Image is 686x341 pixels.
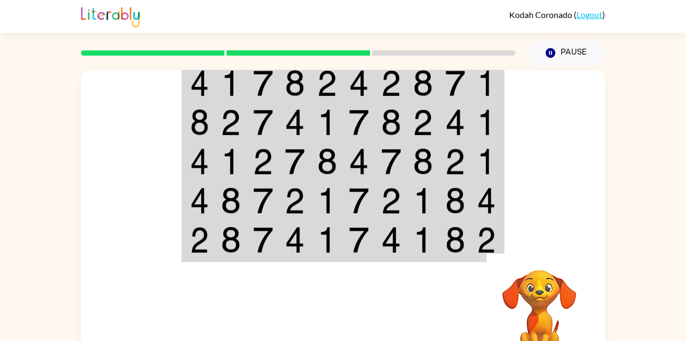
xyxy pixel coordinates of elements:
img: 7 [445,70,465,96]
img: 7 [253,187,273,214]
img: 1 [221,148,241,175]
img: 8 [445,227,465,253]
img: 8 [221,227,241,253]
img: 7 [381,148,401,175]
img: 1 [413,187,433,214]
img: 4 [190,70,209,96]
img: 8 [413,70,433,96]
img: 8 [317,148,337,175]
img: 8 [190,109,209,136]
img: 4 [190,148,209,175]
img: 4 [445,109,465,136]
img: 7 [253,109,273,136]
img: 1 [317,227,337,253]
img: 7 [349,187,369,214]
img: 4 [285,227,305,253]
img: 4 [349,148,369,175]
img: 4 [190,187,209,214]
img: 8 [285,70,305,96]
img: 4 [349,70,369,96]
img: 4 [477,187,496,214]
img: 4 [285,109,305,136]
img: 7 [253,70,273,96]
img: 8 [381,109,401,136]
img: 8 [221,187,241,214]
img: 2 [477,227,496,253]
img: 1 [477,70,496,96]
img: 7 [253,227,273,253]
img: 7 [349,109,369,136]
img: 1 [477,148,496,175]
button: Pause [528,41,605,65]
img: 1 [317,109,337,136]
img: 1 [413,227,433,253]
div: ( ) [509,10,605,20]
img: 7 [349,227,369,253]
img: Literably [81,4,140,28]
img: 2 [413,109,433,136]
img: 4 [381,227,401,253]
img: 2 [445,148,465,175]
a: Logout [576,10,602,20]
img: 2 [190,227,209,253]
img: 2 [221,109,241,136]
img: 1 [477,109,496,136]
img: 1 [221,70,241,96]
img: 8 [445,187,465,214]
img: 2 [253,148,273,175]
img: 2 [381,187,401,214]
span: Kodah Coronado [509,10,574,20]
img: 8 [413,148,433,175]
img: 2 [285,187,305,214]
img: 7 [285,148,305,175]
img: 2 [317,70,337,96]
img: 2 [381,70,401,96]
img: 1 [317,187,337,214]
